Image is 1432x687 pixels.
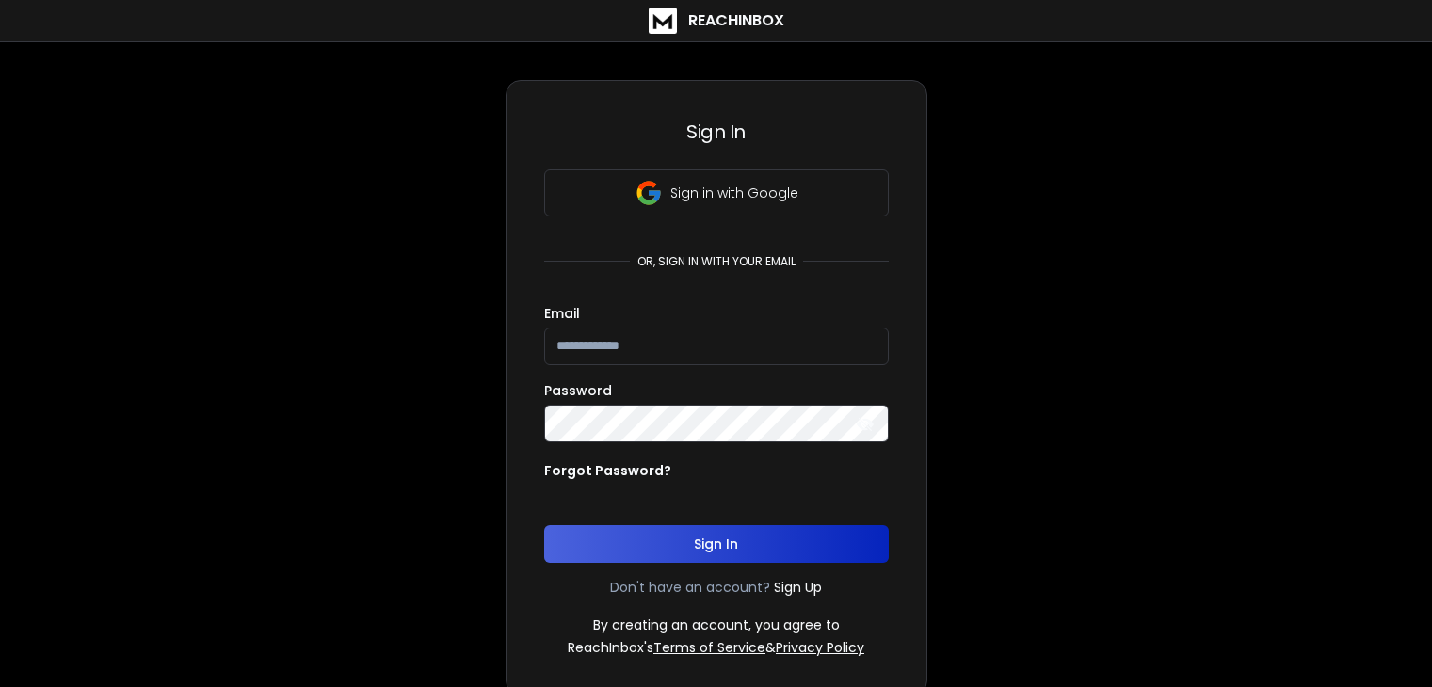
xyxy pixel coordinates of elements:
a: Terms of Service [653,638,765,657]
h3: Sign In [544,119,889,145]
a: Privacy Policy [776,638,864,657]
p: Don't have an account? [610,578,770,597]
p: ReachInbox's & [568,638,864,657]
label: Password [544,384,612,397]
img: logo [649,8,677,34]
a: ReachInbox [649,8,784,34]
p: By creating an account, you agree to [593,615,840,634]
label: Email [544,307,580,320]
h1: ReachInbox [688,9,784,32]
p: or, sign in with your email [630,254,803,269]
p: Sign in with Google [670,184,798,202]
a: Sign Up [774,578,822,597]
button: Sign in with Google [544,169,889,216]
button: Sign In [544,525,889,563]
p: Forgot Password? [544,461,671,480]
